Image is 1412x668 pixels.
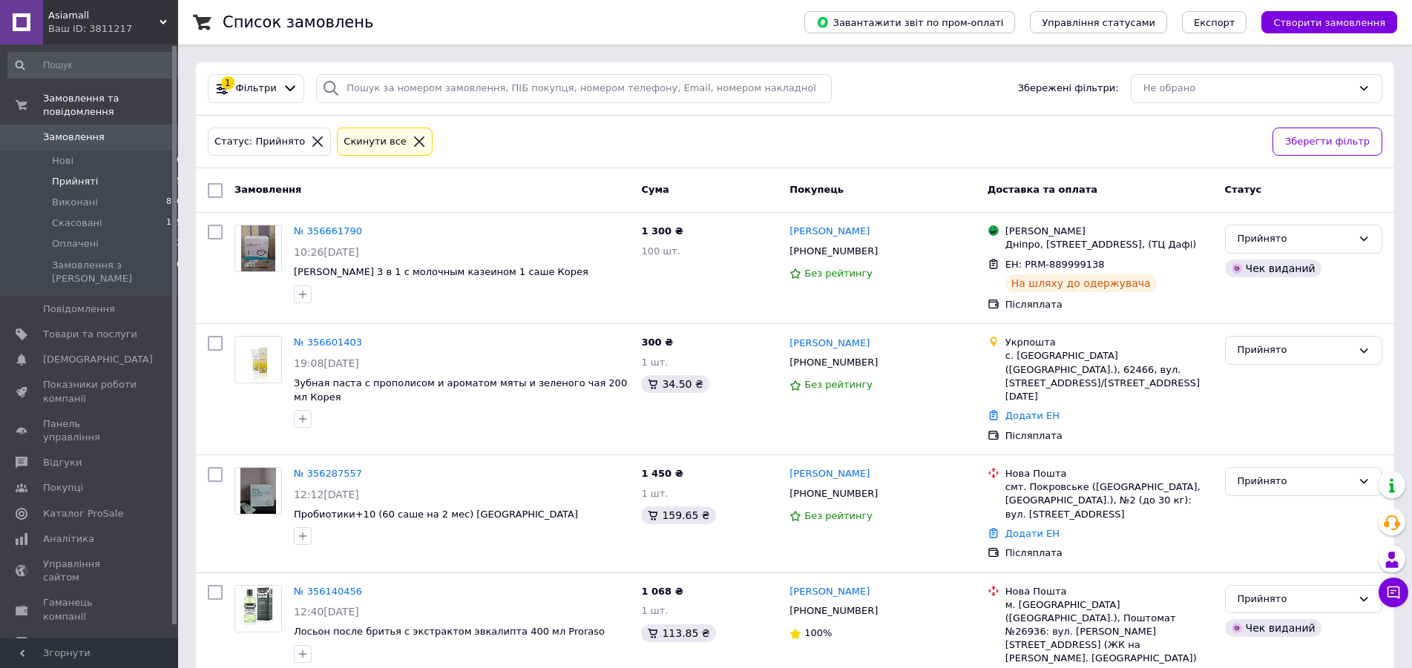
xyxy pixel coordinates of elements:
span: Доставка та оплата [988,184,1097,195]
span: Гаманець компанії [43,596,137,623]
div: 34.50 ₴ [641,375,709,393]
span: Без рейтингу [804,379,873,390]
span: Маркет [43,635,81,649]
input: Пошук за номером замовлення, ПІБ покупця, номером телефону, Email, номером накладної [316,74,832,103]
span: 0 [177,154,182,168]
a: [PERSON_NAME] [789,585,870,599]
span: 100% [804,627,832,638]
span: Нові [52,154,73,168]
div: На шляху до одержувача [1005,274,1157,292]
input: Пошук [7,52,183,79]
div: Чек виданий [1225,619,1321,637]
a: [PERSON_NAME] 3 в 1 с молочным казеином 1 саше Корея [294,266,588,277]
a: [PERSON_NAME] [789,467,870,481]
div: Укрпошта [1005,336,1213,349]
span: 10:26[DATE] [294,246,359,258]
span: Без рейтингу [804,268,873,279]
div: Дніпро, [STREET_ADDRESS], (ТЦ Дафі) [1005,238,1213,251]
a: № 356601403 [294,337,362,348]
button: Управління статусами [1030,11,1167,33]
div: Нова Пошта [1005,585,1213,598]
img: Фото товару [235,586,281,632]
span: ЕН: PRM-889999138 [1005,259,1105,270]
span: 19:08[DATE] [294,357,359,369]
a: № 356661790 [294,225,362,237]
div: [PHONE_NUMBER] [787,353,881,372]
div: Прийнято [1238,592,1352,607]
div: Післяплата [1005,546,1213,560]
span: Asiamall [48,9,160,22]
a: Фото товару [234,585,282,632]
span: Зберегти фільтр [1285,134,1370,150]
span: Збережені фільтри: [1018,82,1119,96]
span: Покупець [789,184,844,195]
div: смт. Покровське ([GEOGRAPHIC_DATA], [GEOGRAPHIC_DATA].), №2 (до 30 кг): вул. [STREET_ADDRESS] [1005,480,1213,521]
span: Статус [1225,184,1262,195]
div: Прийнято [1238,231,1352,247]
span: Створити замовлення [1273,17,1385,28]
span: [DEMOGRAPHIC_DATA] [43,353,153,366]
span: Лосьон после бритья с экстрактом эвкалипта 400 мл Proraso [294,626,605,637]
a: [PERSON_NAME] [789,225,870,239]
a: Фото товару [234,467,282,515]
span: Cума [641,184,669,195]
span: Виконані [52,196,98,209]
button: Створити замовлення [1261,11,1397,33]
span: 100 шт. [641,245,680,257]
span: Управління сайтом [43,558,137,584]
span: 1 450 ₴ [641,468,683,479]
span: Відгуки [43,456,82,469]
div: м. [GEOGRAPHIC_DATA] ([GEOGRAPHIC_DATA].), Поштомат №26936: вул. [PERSON_NAME][STREET_ADDRESS] (Ж... [1005,598,1213,666]
span: 12:40[DATE] [294,606,359,618]
div: Не обрано [1143,81,1352,96]
span: 1 300 ₴ [641,225,683,237]
span: Оплачені [52,237,99,251]
span: 0 [177,259,182,285]
span: 300 ₴ [641,337,673,348]
span: Панель управління [43,417,137,444]
div: [PHONE_NUMBER] [787,601,881,621]
span: Замовлення [43,130,105,144]
a: № 356287557 [294,468,362,479]
div: Прийнято [1238,474,1352,489]
div: Ваш ID: 3811217 [48,22,178,36]
span: 1 шт. [641,605,668,616]
div: 1 [221,76,234,90]
div: 159.65 ₴ [641,506,715,524]
span: 2 [177,237,182,251]
span: Скасовані [52,216,102,230]
a: № 356140456 [294,586,362,597]
a: Створити замовлення [1247,16,1397,27]
a: Пробиотики+10 (60 саше на 2 мес) [GEOGRAPHIC_DATA] [294,509,578,520]
span: Експорт [1194,17,1235,28]
span: Замовлення з [PERSON_NAME] [52,259,177,285]
button: Експорт [1182,11,1247,33]
span: Фільтри [236,82,277,96]
span: Аналітика [43,532,94,546]
span: Каталог ProSale [43,507,123,520]
div: [PHONE_NUMBER] [787,242,881,261]
div: Cкинути все [341,134,410,150]
span: 870 [166,196,182,209]
img: Фото товару [249,337,266,383]
button: Завантажити звіт по пром-оплаті [804,11,1015,33]
div: 113.85 ₴ [641,624,715,642]
a: Зубная паста с прополисом и ароматом мяты и зеленого чая 200 мл Корея [294,377,627,403]
a: Додати ЕН [1005,528,1060,539]
span: Замовлення [234,184,301,195]
span: Повідомлення [43,302,115,316]
a: [PERSON_NAME] [789,337,870,351]
span: 1 шт. [641,357,668,368]
div: Статус: Прийнято [211,134,308,150]
div: Чек виданий [1225,259,1321,277]
span: 5 [177,175,182,188]
a: Фото товару [234,336,282,383]
a: Додати ЕН [1005,410,1060,421]
span: Прийняті [52,175,98,188]
span: Управління статусами [1042,17,1155,28]
span: 1 шт. [641,488,668,499]
img: Фото товару [241,225,276,271]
